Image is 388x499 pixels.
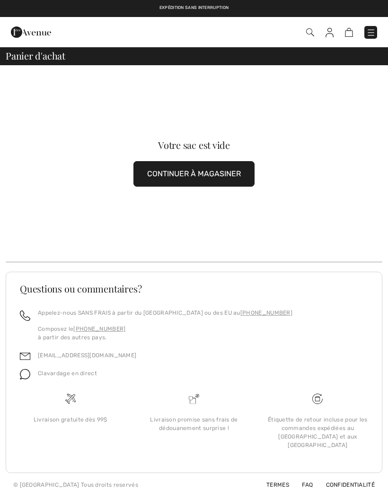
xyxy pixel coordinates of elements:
div: Livraison gratuite dès 99$ [16,415,124,424]
img: Mes infos [326,28,334,37]
div: © [GEOGRAPHIC_DATA] Tous droits reservés [13,481,138,489]
img: 1ère Avenue [11,23,51,42]
img: email [20,351,30,361]
button: CONTINUER À MAGASINER [133,161,255,187]
a: Termes [255,482,289,488]
div: Votre sac est vide [25,140,363,150]
span: Panier d'achat [6,51,65,60]
img: chat [20,369,30,379]
p: Composez le à partir des autres pays. [38,325,292,342]
a: Confidentialité [315,482,375,488]
a: [EMAIL_ADDRESS][DOMAIN_NAME] [38,352,136,359]
img: Livraison gratuite dès 99$ [312,394,323,404]
div: Livraison promise sans frais de dédouanement surprise ! [140,415,248,432]
a: [PHONE_NUMBER] [73,326,125,332]
h3: Questions ou commentaires? [20,284,368,293]
a: [PHONE_NUMBER] [240,310,292,316]
img: Recherche [306,28,314,36]
img: Panier d'achat [345,28,353,37]
a: FAQ [291,482,313,488]
span: Clavardage en direct [38,370,97,377]
a: 1ère Avenue [11,27,51,36]
img: Menu [366,28,376,37]
img: Livraison promise sans frais de dédouanement surprise&nbsp;! [189,394,199,404]
img: call [20,310,30,321]
p: Appelez-nous SANS FRAIS à partir du [GEOGRAPHIC_DATA] ou des EU au [38,309,292,317]
div: Étiquette de retour incluse pour les commandes expédiées au [GEOGRAPHIC_DATA] et aux [GEOGRAPHIC_... [264,415,372,449]
img: Livraison gratuite dès 99$ [65,394,76,404]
